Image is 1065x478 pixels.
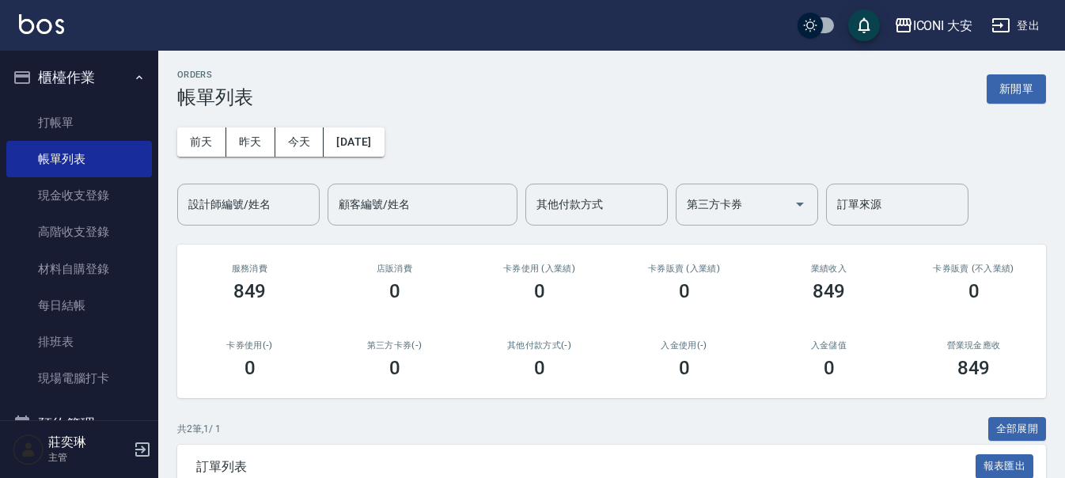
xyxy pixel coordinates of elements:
h2: 卡券使用(-) [196,340,303,351]
button: 新開單 [987,74,1046,104]
h3: 0 [679,357,690,379]
h2: 入金使用(-) [631,340,737,351]
h2: 營業現金應收 [920,340,1027,351]
h2: 其他付款方式(-) [486,340,593,351]
button: 登出 [985,11,1046,40]
h2: 卡券販賣 (不入業績) [920,264,1027,274]
a: 現場電腦打卡 [6,360,152,396]
h3: 0 [824,357,835,379]
h2: 卡券使用 (入業績) [486,264,593,274]
h2: ORDERS [177,70,253,80]
button: 預約管理 [6,404,152,445]
h3: 849 [233,280,267,302]
h3: 0 [389,280,400,302]
a: 材料自購登錄 [6,251,152,287]
button: 櫃檯作業 [6,57,152,98]
h3: 服務消費 [196,264,303,274]
p: 主管 [48,450,129,465]
h2: 卡券販賣 (入業績) [631,264,737,274]
h3: 0 [679,280,690,302]
a: 每日結帳 [6,287,152,324]
a: 報表匯出 [976,458,1034,473]
h3: 0 [534,357,545,379]
button: 今天 [275,127,324,157]
a: 高階收支登錄 [6,214,152,250]
button: 全部展開 [988,417,1047,442]
a: 新開單 [987,81,1046,96]
h3: 0 [968,280,980,302]
button: save [848,9,880,41]
p: 共 2 筆, 1 / 1 [177,422,221,436]
h3: 849 [813,280,846,302]
img: Person [13,434,44,465]
h2: 第三方卡券(-) [341,340,448,351]
span: 訂單列表 [196,459,976,475]
h3: 0 [244,357,256,379]
h3: 帳單列表 [177,86,253,108]
h3: 849 [957,357,991,379]
a: 現金收支登錄 [6,177,152,214]
h2: 入金儲值 [775,340,882,351]
h2: 店販消費 [341,264,448,274]
a: 打帳單 [6,104,152,141]
button: [DATE] [324,127,384,157]
button: 前天 [177,127,226,157]
button: ICONI 大安 [888,9,980,42]
a: 排班表 [6,324,152,360]
h3: 0 [389,357,400,379]
div: ICONI 大安 [913,16,973,36]
h3: 0 [534,280,545,302]
img: Logo [19,14,64,34]
h2: 業績收入 [775,264,882,274]
h5: 莊奕琳 [48,434,129,450]
button: Open [787,192,813,217]
a: 帳單列表 [6,141,152,177]
button: 昨天 [226,127,275,157]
